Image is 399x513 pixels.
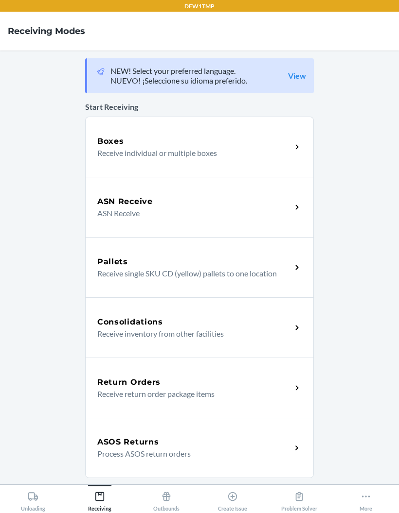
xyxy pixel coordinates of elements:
[85,177,314,237] a: ASN ReceiveASN Receive
[97,328,284,340] p: Receive inventory from other facilities
[199,485,266,512] button: Create Issue
[97,136,124,147] h5: Boxes
[97,256,128,268] h5: Pallets
[97,448,284,460] p: Process ASOS return orders
[110,66,247,76] p: NEW! Select your preferred language.
[360,487,372,512] div: More
[97,268,284,279] p: Receive single SKU CD (yellow) pallets to one location
[153,487,180,512] div: Outbounds
[85,297,314,358] a: ConsolidationsReceive inventory from other facilities
[85,237,314,297] a: PalletsReceive single SKU CD (yellow) pallets to one location
[97,196,153,207] h5: ASN Receive
[85,117,314,177] a: BoxesReceive individual or multiple boxes
[332,485,399,512] button: More
[97,376,161,388] h5: Return Orders
[88,487,111,512] div: Receiving
[266,485,333,512] button: Problem Solver
[97,207,284,219] p: ASN Receive
[184,2,215,11] p: DFW1TMP
[110,76,247,85] p: NUEVO! ¡Seleccione su idioma preferido.
[133,485,199,512] button: Outbounds
[85,358,314,418] a: Return OrdersReceive return order package items
[97,316,163,328] h5: Consolidations
[85,418,314,478] a: ASOS ReturnsProcess ASOS return orders
[85,101,314,113] p: Start Receiving
[97,388,284,400] p: Receive return order package items
[97,147,284,159] p: Receive individual or multiple boxes
[97,436,159,448] h5: ASOS Returns
[21,487,45,512] div: Unloading
[85,482,314,494] p: Default stow
[8,25,85,37] h4: Receiving Modes
[67,485,133,512] button: Receiving
[218,487,247,512] div: Create Issue
[288,71,306,81] a: View
[281,487,317,512] div: Problem Solver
